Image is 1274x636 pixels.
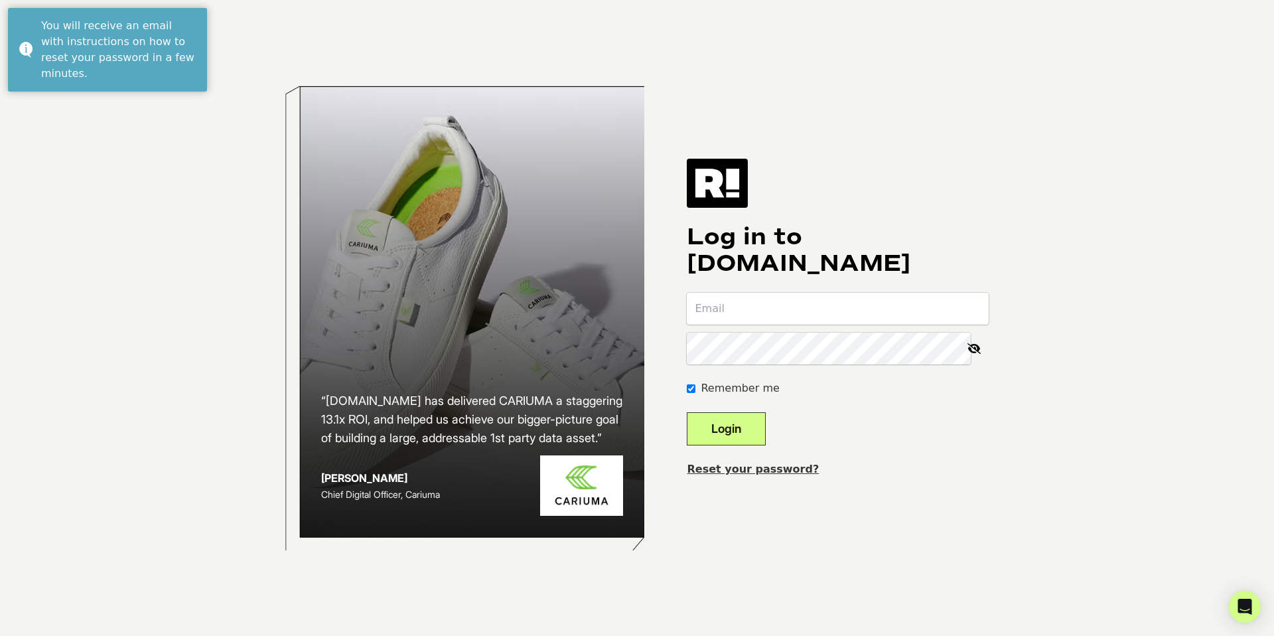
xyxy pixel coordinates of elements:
img: Retention.com [687,159,748,208]
img: Cariuma [540,455,623,516]
strong: [PERSON_NAME] [321,471,407,485]
button: Login [687,412,766,445]
a: Reset your password? [687,463,819,475]
h1: Log in to [DOMAIN_NAME] [687,224,989,277]
span: Chief Digital Officer, Cariuma [321,489,440,500]
div: You will receive an email with instructions on how to reset your password in a few minutes. [41,18,197,82]
label: Remember me [701,380,779,396]
div: Open Intercom Messenger [1229,591,1261,623]
input: Email [687,293,989,325]
h2: “[DOMAIN_NAME] has delivered CARIUMA a staggering 13.1x ROI, and helped us achieve our bigger-pic... [321,392,624,447]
